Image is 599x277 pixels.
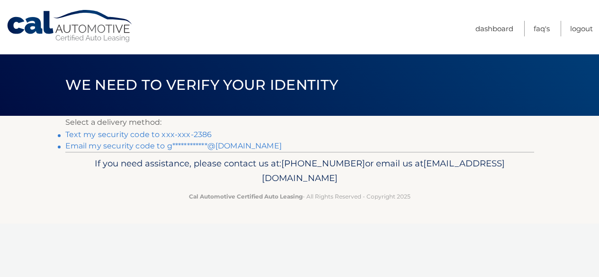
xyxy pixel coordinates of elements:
[72,156,528,186] p: If you need assistance, please contact us at: or email us at
[281,158,365,169] span: [PHONE_NUMBER]
[189,193,303,200] strong: Cal Automotive Certified Auto Leasing
[475,21,513,36] a: Dashboard
[65,130,212,139] a: Text my security code to xxx-xxx-2386
[570,21,593,36] a: Logout
[65,76,339,94] span: We need to verify your identity
[72,191,528,201] p: - All Rights Reserved - Copyright 2025
[534,21,550,36] a: FAQ's
[65,116,534,129] p: Select a delivery method:
[6,9,134,43] a: Cal Automotive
